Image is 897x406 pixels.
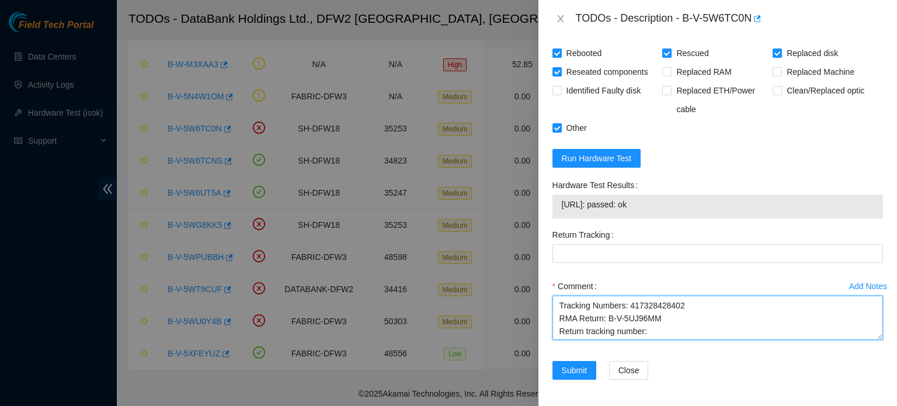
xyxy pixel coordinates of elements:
span: Replaced Machine [782,63,859,81]
button: Close [552,13,569,25]
label: Comment [552,277,602,296]
input: Return Tracking [552,244,883,263]
span: Run Hardware Test [562,152,632,165]
span: Replaced disk [782,44,843,63]
span: [URL]: passed: ok [562,198,874,211]
label: Return Tracking [552,225,618,244]
textarea: Comment [552,296,883,340]
span: Identified Faulty disk [562,81,646,100]
span: Replaced RAM [672,63,736,81]
div: TODOs - Description - B-V-5W6TC0N [576,9,883,28]
span: Rebooted [562,44,607,63]
button: Submit [552,361,597,380]
span: Close [618,364,639,377]
label: Hardware Test Results [552,176,642,195]
span: Submit [562,364,587,377]
button: Close [609,361,649,380]
span: Replaced ETH/Power cable [672,81,773,119]
span: Reseated components [562,63,653,81]
button: Add Notes [849,277,888,296]
span: Rescued [672,44,713,63]
button: Run Hardware Test [552,149,641,168]
span: Other [562,119,592,137]
span: close [556,14,565,23]
span: Clean/Replaced optic [782,81,869,100]
div: Add Notes [849,282,887,290]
